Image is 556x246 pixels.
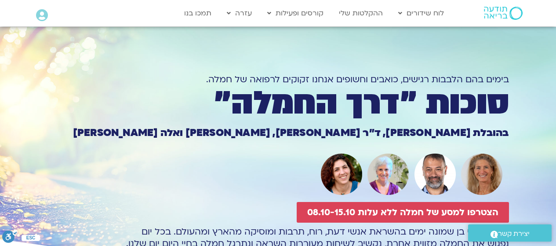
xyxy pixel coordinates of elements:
a: תמכו בנו [180,5,216,22]
a: ההקלטות שלי [334,5,387,22]
a: לוח שידורים [394,5,448,22]
span: הצטרפו למסע של חמלה ללא עלות 08.10-15.10 [307,207,498,217]
h1: בהובלת [PERSON_NAME], ד״ר [PERSON_NAME], [PERSON_NAME] ואלה [PERSON_NAME] [47,128,509,138]
h1: בימים בהם הלבבות רגישים, כואבים וחשופים אנחנו זקוקים לרפואה של חמלה. [47,73,509,85]
h1: סוכות ״דרך החמלה״ [47,88,509,118]
a: הצטרפו למסע של חמלה ללא עלות 08.10-15.10 [297,202,509,223]
a: קורסים ופעילות [263,5,328,22]
a: יצירת קשר [468,224,552,242]
a: עזרה [222,5,256,22]
span: יצירת קשר [498,228,530,240]
img: תודעה בריאה [484,7,523,20]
